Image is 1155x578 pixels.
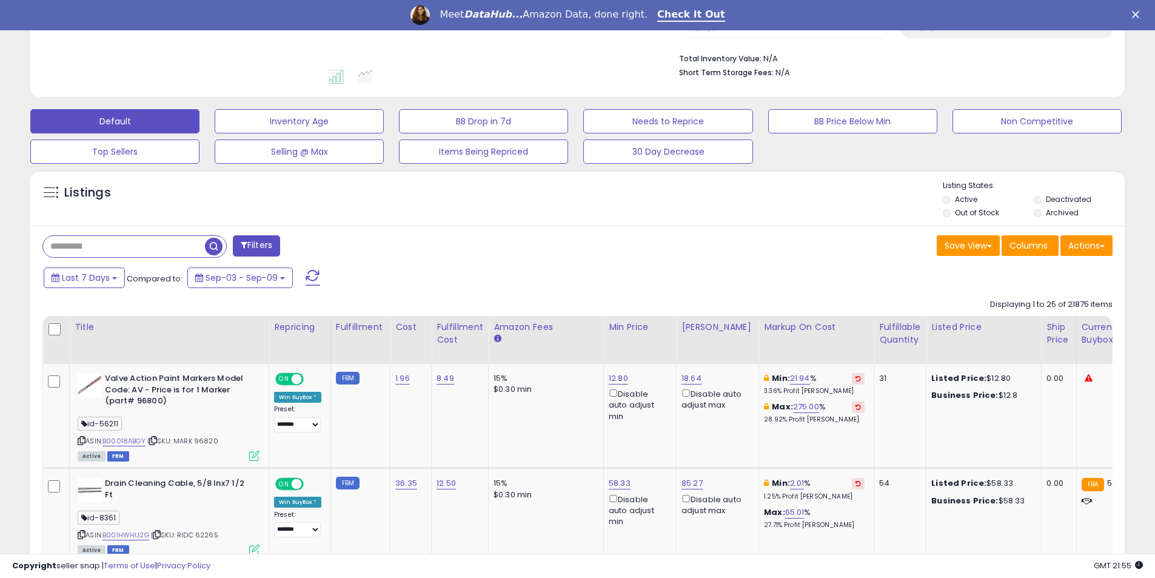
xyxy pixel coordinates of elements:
[609,477,631,489] a: 58.33
[955,194,977,204] label: Active
[764,506,785,518] b: Max:
[943,180,1125,192] p: Listing States:
[104,560,155,571] a: Terms of Use
[157,560,210,571] a: Privacy Policy
[395,321,426,334] div: Cost
[931,321,1036,334] div: Listed Price
[215,139,384,164] button: Selling @ Max
[30,139,199,164] button: Top Sellers
[336,321,385,334] div: Fulfillment
[102,530,149,540] a: B001HWHU2G
[879,321,921,346] div: Fulfillable Quantity
[44,267,125,288] button: Last 7 Days
[681,372,701,385] a: 18.64
[494,321,598,334] div: Amazon Fees
[1046,478,1066,489] div: 0.00
[768,109,937,133] button: BB Price Below Min
[410,5,430,25] img: Profile image for Georgie
[764,478,865,500] div: %
[790,477,805,489] a: 2.01
[1002,235,1059,256] button: Columns
[215,109,384,133] button: Inventory Age
[1046,321,1071,346] div: Ship Price
[764,402,865,424] div: %
[75,321,264,334] div: Title
[952,109,1122,133] button: Non Competitive
[395,372,410,385] a: 1.96
[30,109,199,133] button: Default
[78,373,102,397] img: 31G1exiVn3L._SL40_.jpg
[772,372,790,384] b: Min:
[399,109,568,133] button: BB Drop in 7d
[276,479,292,489] span: ON
[78,373,259,460] div: ASIN:
[1046,194,1091,204] label: Deactivated
[12,560,56,571] strong: Copyright
[1082,478,1104,491] small: FBA
[78,511,119,525] span: id-8361
[764,387,865,395] p: 3.36% Profit [PERSON_NAME]
[78,417,122,431] span: id-56211
[336,477,360,489] small: FBM
[102,436,146,446] a: B00018ABGY
[764,415,865,424] p: 28.92% Profit [PERSON_NAME]
[790,372,810,385] a: 21.94
[1046,207,1079,218] label: Archived
[62,272,110,284] span: Last 7 Days
[276,374,292,385] span: ON
[931,478,1032,489] div: $58.33
[785,506,805,519] a: 65.01
[772,477,790,489] b: Min:
[1046,373,1066,384] div: 0.00
[274,511,321,538] div: Preset:
[1082,321,1144,346] div: Current Buybox Price
[302,479,321,489] span: OFF
[793,401,819,413] a: 275.00
[1060,235,1113,256] button: Actions
[127,273,182,284] span: Compared to:
[494,384,594,395] div: $0.30 min
[931,496,1032,506] div: $58.33
[764,492,865,501] p: 1.25% Profit [PERSON_NAME]
[1009,240,1048,252] span: Columns
[681,477,703,489] a: 85.27
[931,495,998,506] b: Business Price:
[437,372,454,385] a: 8.49
[931,372,986,384] b: Listed Price:
[609,321,671,334] div: Min Price
[464,8,523,20] i: DataHub...
[931,477,986,489] b: Listed Price:
[681,492,749,516] div: Disable auto adjust max
[764,507,865,529] div: %
[879,478,917,489] div: 54
[187,267,293,288] button: Sep-03 - Sep-09
[494,334,501,344] small: Amazon Fees.
[274,321,326,334] div: Repricing
[759,316,874,364] th: The percentage added to the cost of goods (COGS) that forms the calculator for Min & Max prices.
[494,478,594,489] div: 15%
[274,405,321,432] div: Preset:
[494,373,594,384] div: 15%
[583,109,752,133] button: Needs to Reprice
[609,387,667,422] div: Disable auto adjust min
[937,235,1000,256] button: Save View
[437,477,456,489] a: 12.50
[302,374,321,385] span: OFF
[105,478,252,503] b: Drain Cleaning Cable, 5/8 Inx7 1/2 Ft
[1107,477,1127,489] span: 50.91
[440,8,648,21] div: Meet Amazon Data, done right.
[955,207,999,218] label: Out of Stock
[147,436,218,446] span: | SKU: MARK 96820
[583,139,752,164] button: 30 Day Decrease
[494,489,594,500] div: $0.30 min
[681,321,754,334] div: [PERSON_NAME]
[107,451,129,462] span: FBM
[274,497,321,508] div: Win BuyBox *
[609,372,628,385] a: 12.80
[879,373,917,384] div: 31
[151,530,218,540] span: | SKU: RIDC 62265
[395,477,417,489] a: 36.35
[78,451,105,462] span: All listings currently available for purchase on Amazon
[772,401,793,412] b: Max:
[681,387,749,411] div: Disable auto adjust max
